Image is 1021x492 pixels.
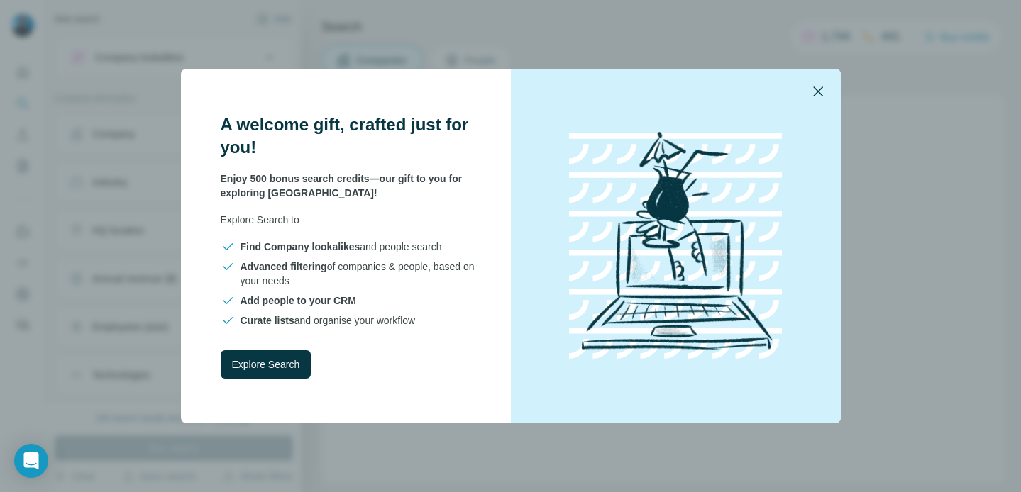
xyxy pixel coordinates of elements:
div: Open Intercom Messenger [14,444,48,478]
span: Add people to your CRM [241,295,356,306]
p: Enjoy 500 bonus search credits—our gift to you for exploring [GEOGRAPHIC_DATA]! [221,172,477,200]
img: laptop [548,118,803,374]
span: Advanced filtering [241,261,327,272]
span: of companies & people, based on your needs [241,259,477,288]
span: and organise your workflow [241,313,416,328]
h3: A welcome gift, crafted just for you! [221,113,477,159]
button: Explore Search [221,350,311,379]
span: Find Company lookalikes [241,241,360,252]
span: Explore Search [232,357,300,371]
span: Curate lists [241,315,294,326]
span: and people search [241,240,442,254]
p: Explore Search to [221,213,477,227]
